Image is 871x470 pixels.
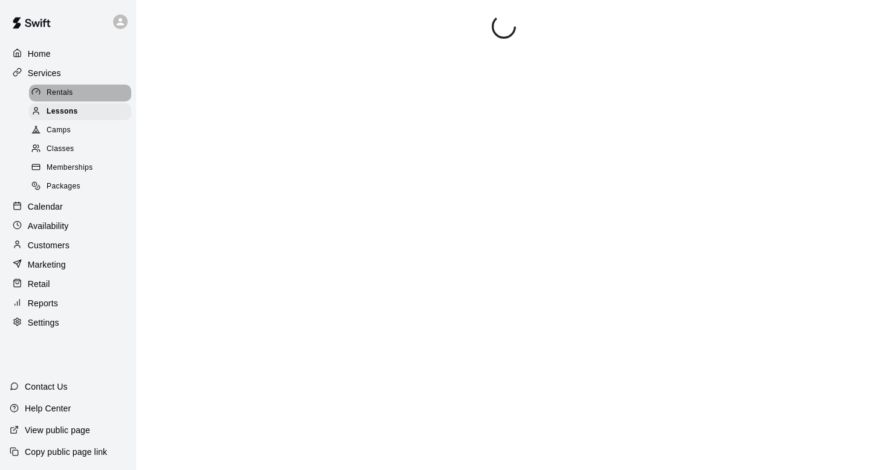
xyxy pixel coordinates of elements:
a: Memberships [29,159,136,178]
a: Home [10,45,126,63]
a: Customers [10,236,126,254]
a: Calendar [10,198,126,216]
p: Home [28,48,51,60]
p: Retail [28,278,50,290]
a: Packages [29,178,136,196]
p: Availability [28,220,69,232]
div: Camps [29,122,131,139]
a: Marketing [10,256,126,274]
a: Services [10,64,126,82]
div: Classes [29,141,131,158]
div: Rentals [29,85,131,101]
a: Rentals [29,83,136,102]
div: Lessons [29,103,131,120]
span: Classes [47,143,74,155]
a: Reports [10,294,126,312]
a: Availability [10,217,126,235]
a: Classes [29,140,136,159]
a: Retail [10,275,126,293]
p: View public page [25,424,90,436]
p: Services [28,67,61,79]
p: Customers [28,239,70,251]
div: Memberships [29,159,131,176]
p: Settings [28,317,59,329]
a: Lessons [29,102,136,121]
p: Calendar [28,201,63,213]
span: Lessons [47,106,78,118]
p: Copy public page link [25,446,107,458]
p: Reports [28,297,58,309]
span: Memberships [47,162,93,174]
p: Help Center [25,402,71,414]
p: Contact Us [25,381,68,393]
a: Settings [10,314,126,332]
span: Camps [47,124,71,137]
p: Marketing [28,259,66,271]
span: Packages [47,181,80,193]
span: Rentals [47,87,73,99]
a: Camps [29,121,136,140]
div: Packages [29,178,131,195]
